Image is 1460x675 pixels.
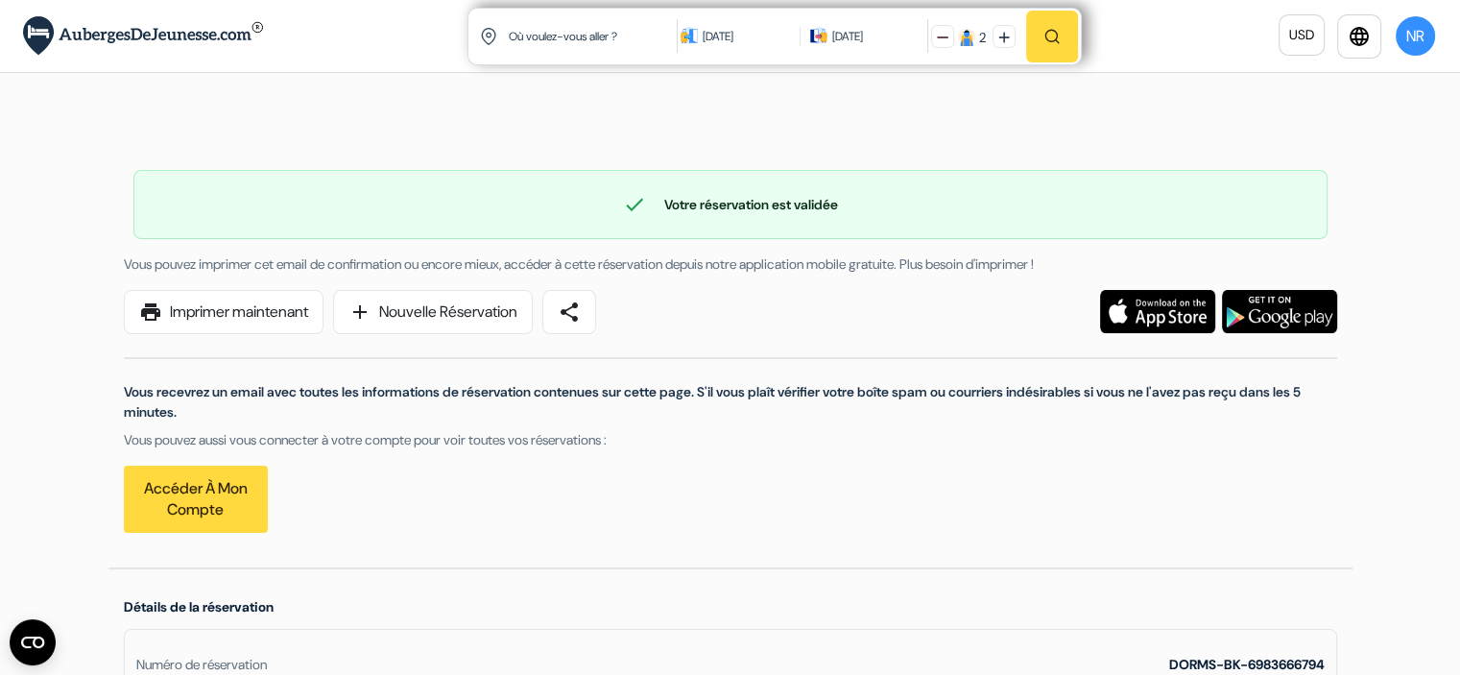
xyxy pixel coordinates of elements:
[937,32,948,43] img: minus
[136,655,267,675] div: Numéro de réservation
[681,27,698,44] img: calendarIcon icon
[139,301,162,324] span: print
[810,27,827,44] img: calendarIcon icon
[10,619,56,665] button: Ouvrir le widget CMP
[1222,290,1337,333] img: Téléchargez l'application gratuite
[998,32,1010,43] img: plus
[124,430,1337,450] p: Vous pouvez aussi vous connecter à votre compte pour voir toutes vos réservations :
[542,290,596,334] a: share
[1279,14,1325,56] a: USD
[703,27,790,46] div: [DATE]
[124,382,1337,422] p: Vous recevrez un email avec toutes les informations de réservation contenues sur cette page. S'il...
[832,27,863,46] div: [DATE]
[124,466,268,533] a: Accéder à mon compte
[558,301,581,324] span: share
[507,12,681,60] input: Ville, université ou logement
[124,255,1034,273] span: Vous pouvez imprimer cet email de confirmation ou encore mieux, accéder à cette réservation depui...
[979,28,986,48] div: 2
[1348,25,1371,48] i: language
[1337,14,1381,59] a: language
[623,193,646,216] span: check
[124,290,323,334] a: printImprimer maintenant
[958,29,975,46] img: guest icon
[1394,14,1437,58] button: NR
[1169,656,1325,673] strong: DORMS-BK-6983666794
[134,193,1327,216] div: Votre réservation est validée
[124,598,274,615] span: Détails de la réservation
[1100,290,1215,333] img: Téléchargez l'application gratuite
[480,28,497,45] img: location icon
[348,301,371,324] span: add
[23,16,263,56] img: AubergesDeJeunesse.com
[333,290,533,334] a: addNouvelle Réservation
